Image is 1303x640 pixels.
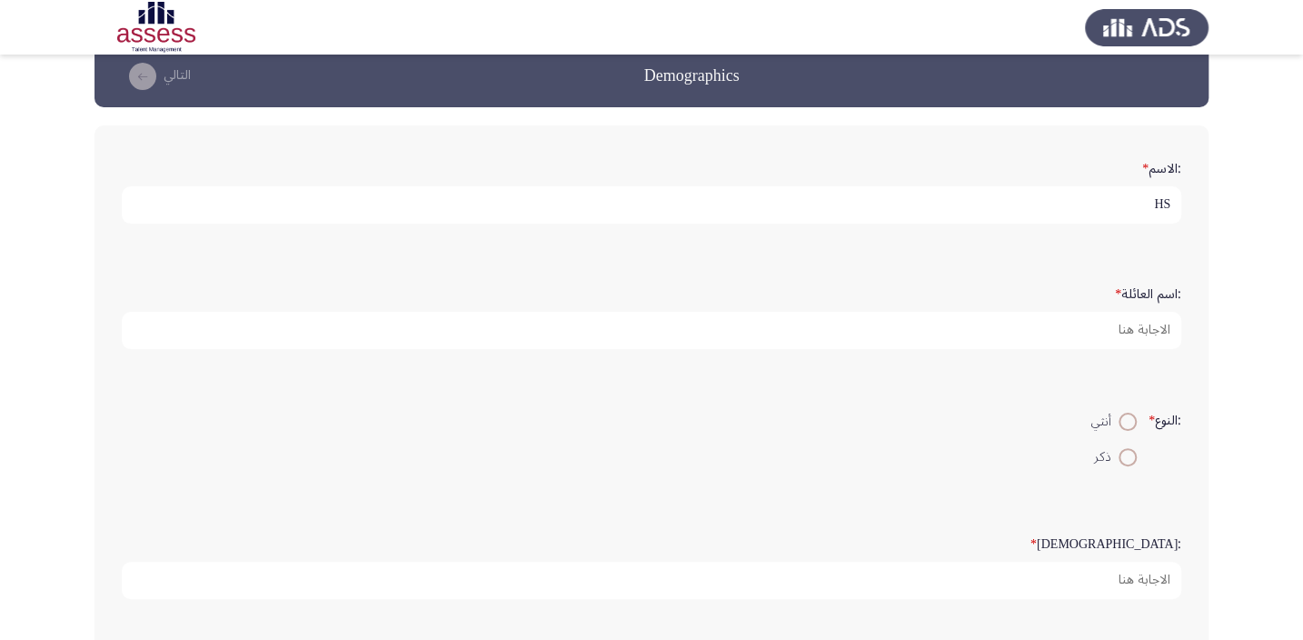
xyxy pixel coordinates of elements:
[1094,446,1119,468] span: ذكر
[122,562,1181,599] input: add answer text
[122,312,1181,349] input: add answer text
[1085,2,1209,53] img: Assess Talent Management logo
[1030,537,1181,553] label: :[DEMOGRAPHIC_DATA]
[116,62,196,91] button: load next page
[1115,287,1181,303] label: :اسم العائلة
[1149,414,1181,429] label: :النوع
[644,65,740,87] h3: Demographics
[1091,411,1119,433] span: أنثي
[94,2,218,53] img: Assessment logo of OCM R1 ASSESS
[122,186,1181,224] input: add answer text
[1142,162,1181,177] label: :الاسم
